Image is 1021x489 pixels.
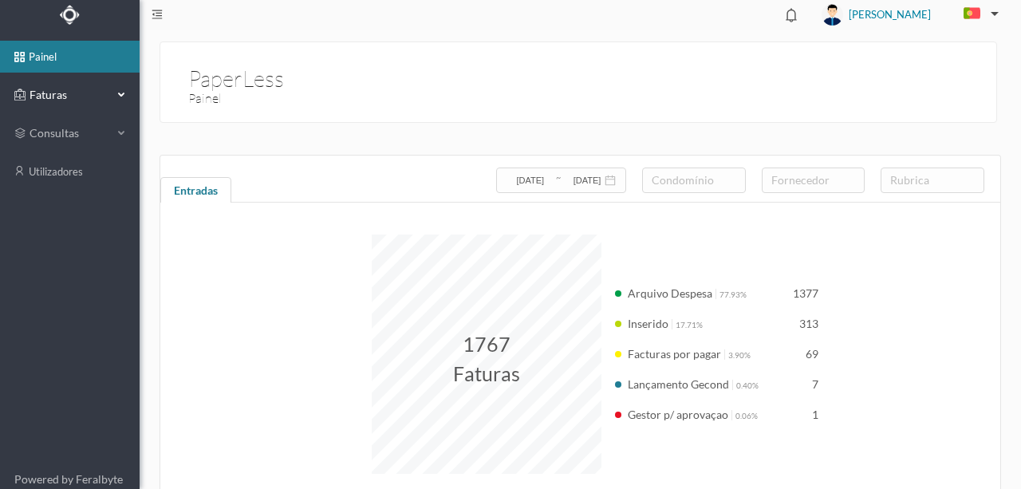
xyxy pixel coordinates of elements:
[30,125,109,141] span: consultas
[562,172,611,189] input: Data final
[812,408,818,421] span: 1
[951,2,1005,27] button: PT
[26,87,113,103] span: Faturas
[806,347,818,361] span: 69
[453,332,520,386] span: 1767 Faturas
[628,408,728,421] span: Gestor p/ aprovaçao
[781,5,802,26] i: icon: bell
[719,290,747,299] span: 77.93%
[160,177,231,209] div: Entradas
[812,377,818,391] span: 7
[771,172,849,188] div: fornecedor
[628,317,668,330] span: Inserido
[728,350,751,360] span: 3.90%
[676,320,703,329] span: 17.71%
[890,172,968,188] div: rubrica
[152,9,163,20] i: icon: menu-fold
[799,317,818,330] span: 313
[736,381,759,390] span: 0.40%
[506,172,554,189] input: Data inicial
[822,4,843,26] img: user_titan3.af2715ee.jpg
[735,411,758,420] span: 0.06%
[628,377,729,391] span: Lançamento Gecond
[605,175,616,186] i: icon: calendar
[793,286,818,300] span: 1377
[628,347,721,361] span: Facturas por pagar
[188,89,586,108] h3: Painel
[60,5,80,25] img: Logo
[188,61,284,68] h1: PaperLess
[652,172,729,188] div: condomínio
[628,286,712,300] span: Arquivo Despesa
